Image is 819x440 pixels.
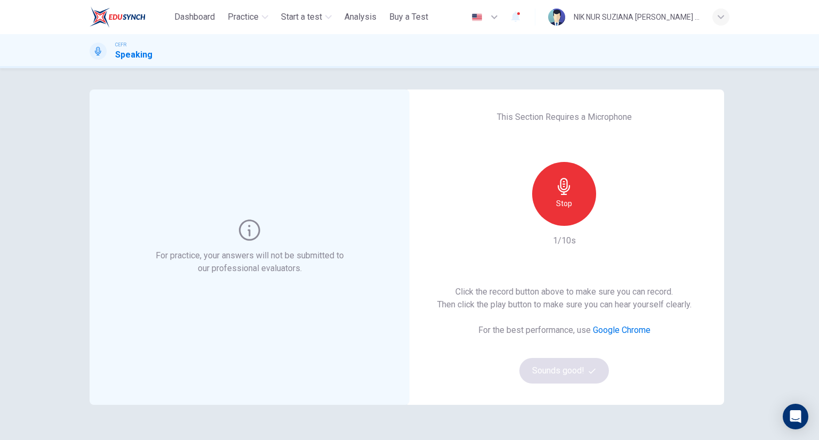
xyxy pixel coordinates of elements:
[223,7,272,27] button: Practice
[593,325,651,335] a: Google Chrome
[497,111,632,124] h6: This Section Requires a Microphone
[90,6,170,28] a: ELTC logo
[115,48,152,61] h1: Speaking
[556,197,572,210] h6: Stop
[532,162,596,226] button: Stop
[277,7,336,27] button: Start a test
[228,11,259,23] span: Practice
[281,11,322,23] span: Start a test
[470,13,484,21] img: en
[437,286,692,311] h6: Click the record button above to make sure you can record. Then click the play button to make sur...
[783,404,808,429] div: Open Intercom Messenger
[553,234,576,247] h6: 1/10s
[340,7,381,27] button: Analysis
[385,7,432,27] button: Buy a Test
[154,249,346,275] h6: For practice, your answers will not be submitted to our professional evaluators.
[478,324,651,337] h6: For the best performance, use
[90,6,146,28] img: ELTC logo
[115,41,126,48] span: CEFR
[389,11,428,23] span: Buy a Test
[574,11,700,23] div: NIK NUR SUZIANA [PERSON_NAME] [PERSON_NAME]
[548,9,565,26] img: Profile picture
[174,11,215,23] span: Dashboard
[344,11,376,23] span: Analysis
[170,7,219,27] button: Dashboard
